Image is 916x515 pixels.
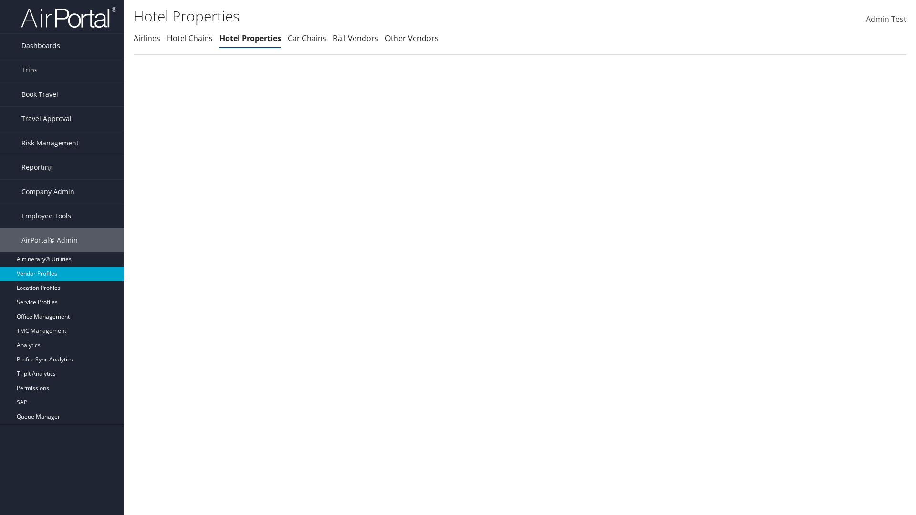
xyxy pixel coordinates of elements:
[333,33,378,43] a: Rail Vendors
[219,33,281,43] a: Hotel Properties
[21,82,58,106] span: Book Travel
[385,33,438,43] a: Other Vendors
[21,228,78,252] span: AirPortal® Admin
[866,5,906,34] a: Admin Test
[21,107,72,131] span: Travel Approval
[134,33,160,43] a: Airlines
[21,204,71,228] span: Employee Tools
[21,6,116,29] img: airportal-logo.png
[21,131,79,155] span: Risk Management
[21,58,38,82] span: Trips
[21,34,60,58] span: Dashboards
[288,33,326,43] a: Car Chains
[134,6,649,26] h1: Hotel Properties
[167,33,213,43] a: Hotel Chains
[866,14,906,24] span: Admin Test
[21,180,74,204] span: Company Admin
[21,155,53,179] span: Reporting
